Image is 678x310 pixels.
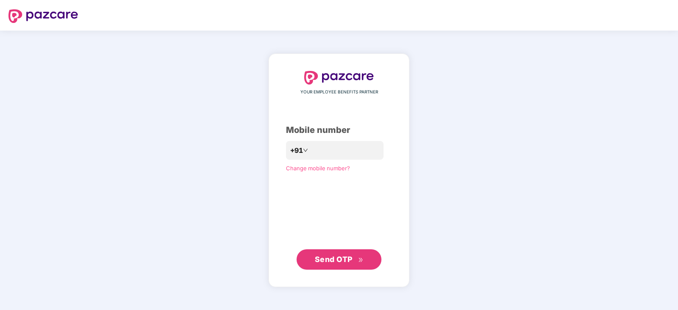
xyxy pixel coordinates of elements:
[297,249,381,270] button: Send OTPdouble-right
[358,257,364,263] span: double-right
[315,255,353,264] span: Send OTP
[304,71,374,85] img: logo
[286,165,350,172] a: Change mobile number?
[286,124,392,137] div: Mobile number
[303,148,308,153] span: down
[8,9,78,23] img: logo
[300,89,378,96] span: YOUR EMPLOYEE BENEFITS PARTNER
[290,145,303,156] span: +91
